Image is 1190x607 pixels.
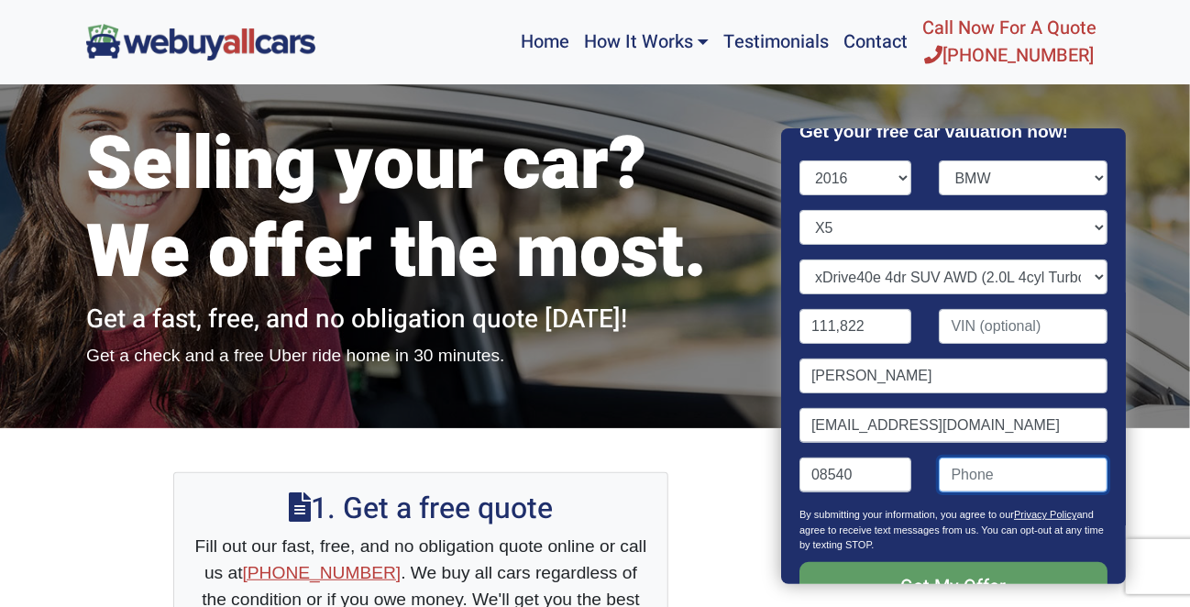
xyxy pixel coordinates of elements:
strong: Get your free car valuation now! [799,122,1068,141]
img: We Buy All Cars in NJ logo [86,24,315,60]
p: Get a check and a free Uber ride home in 30 minutes. [86,343,755,370]
input: VIN (optional) [940,309,1108,344]
a: Privacy Policy [1014,509,1076,520]
h1: Selling your car? We offer the most. [86,121,755,297]
a: Testimonials [716,7,836,77]
input: Mileage [799,309,912,344]
h2: Get a fast, free, and no obligation quote [DATE]! [86,304,755,336]
a: How It Works [577,7,716,77]
a: [PHONE_NUMBER] [243,563,402,582]
p: By submitting your information, you agree to our and agree to receive text messages from us. You ... [799,507,1107,562]
a: Contact [836,7,915,77]
input: Phone [940,458,1108,492]
a: Home [513,7,577,77]
input: Name [799,359,1107,393]
a: Call Now For A Quote[PHONE_NUMBER] [915,7,1104,77]
h2: 1. Get a free quote [193,491,649,526]
input: Email [799,408,1107,443]
input: Zip code [799,458,912,492]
